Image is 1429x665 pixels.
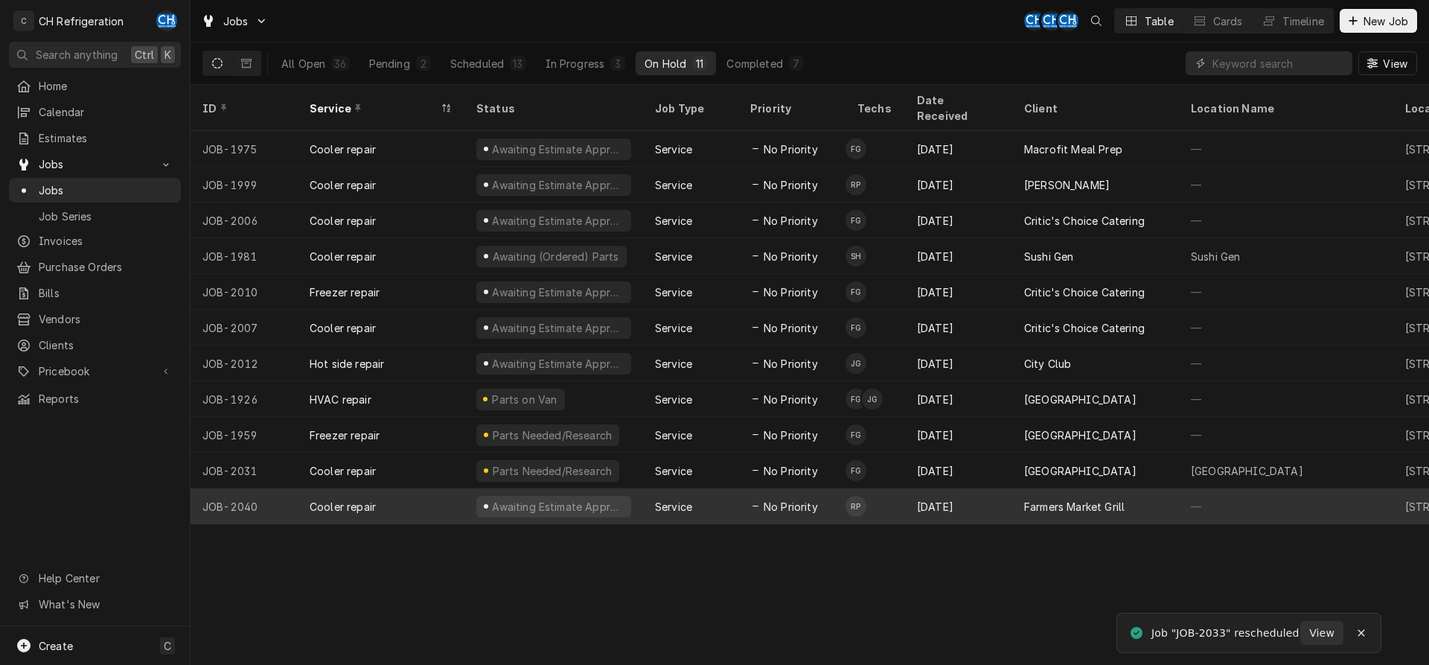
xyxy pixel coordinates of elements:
[39,363,151,379] span: Pricebook
[39,337,173,353] span: Clients
[905,346,1012,381] div: [DATE]
[164,47,171,63] span: K
[490,392,559,407] div: Parts on Van
[39,596,172,612] span: What's New
[310,320,376,336] div: Cooler repair
[490,427,613,443] div: Parts Needed/Research
[9,359,181,384] a: Go to Pricebook
[9,255,181,279] a: Purchase Orders
[39,130,173,146] span: Estimates
[905,489,1012,524] div: [DATE]
[905,167,1012,203] div: [DATE]
[1361,13,1411,29] span: New Job
[845,210,866,231] div: Fred Gonzalez's Avatar
[1191,101,1378,116] div: Location Name
[39,78,173,94] span: Home
[281,56,325,71] div: All Open
[450,56,504,71] div: Scheduled
[39,570,172,586] span: Help Center
[191,489,298,524] div: JOB-2040
[9,126,181,150] a: Estimates
[726,56,782,71] div: Completed
[1024,463,1137,479] div: [GEOGRAPHIC_DATA]
[9,566,181,591] a: Go to Help Center
[191,310,298,346] div: JOB-2007
[513,56,522,71] div: 13
[490,213,625,229] div: Awaiting Estimate Approval
[905,310,1012,346] div: [DATE]
[191,381,298,417] div: JOB-1926
[764,284,818,300] span: No Priority
[905,131,1012,167] div: [DATE]
[39,391,173,407] span: Reports
[310,284,380,300] div: Freezer repair
[490,177,625,193] div: Awaiting Estimate Approval
[1306,626,1337,641] span: View
[490,141,625,157] div: Awaiting Estimate Approval
[39,285,173,301] span: Bills
[310,101,438,116] div: Service
[1024,213,1145,229] div: Critic's Choice Catering
[845,496,866,517] div: RP
[845,353,866,374] div: JG
[764,177,818,193] span: No Priority
[905,274,1012,310] div: [DATE]
[1024,392,1137,407] div: [GEOGRAPHIC_DATA]
[764,499,818,515] span: No Priority
[655,101,726,116] div: Job Type
[202,101,283,116] div: ID
[9,152,181,176] a: Go to Jobs
[13,10,34,31] div: C
[905,381,1012,417] div: [DATE]
[1282,13,1324,29] div: Timeline
[845,174,866,195] div: Ruben Perez's Avatar
[1358,51,1417,75] button: View
[1179,489,1393,524] div: —
[845,317,866,338] div: Fred Gonzalez's Avatar
[310,141,376,157] div: Cooler repair
[310,392,371,407] div: HVAC repair
[1041,10,1062,31] div: CH
[695,56,704,71] div: 11
[905,453,1012,489] div: [DATE]
[764,141,818,157] span: No Priority
[845,496,866,517] div: Ruben Perez's Avatar
[156,10,177,31] div: CH
[191,274,298,310] div: JOB-2010
[191,167,298,203] div: JOB-1999
[655,249,692,264] div: Service
[310,463,376,479] div: Cooler repair
[191,417,298,453] div: JOB-1959
[1191,249,1240,264] div: Sushi Gen
[792,56,801,71] div: 7
[1058,10,1078,31] div: Chris Hiraga's Avatar
[1179,167,1393,203] div: —
[39,209,173,224] span: Job Series
[1024,356,1071,372] div: City Club
[9,281,181,305] a: Bills
[845,281,866,302] div: FG
[655,320,692,336] div: Service
[655,463,692,479] div: Service
[905,203,1012,238] div: [DATE]
[1024,177,1110,193] div: [PERSON_NAME]
[845,353,866,374] div: Josh Galindo's Avatar
[1024,320,1145,336] div: Critic's Choice Catering
[191,346,298,381] div: JOB-2012
[750,101,831,116] div: Priority
[546,56,605,71] div: In Progress
[905,238,1012,274] div: [DATE]
[845,281,866,302] div: Fred Gonzalez's Avatar
[310,249,376,264] div: Cooler repair
[310,499,376,515] div: Cooler repair
[9,204,181,229] a: Job Series
[9,229,181,253] a: Invoices
[1024,101,1164,116] div: Client
[191,453,298,489] div: JOB-2031
[195,9,274,34] a: Go to Jobs
[310,427,380,443] div: Freezer repair
[1380,56,1410,71] span: View
[1024,10,1045,31] div: CH
[9,386,181,411] a: Reports
[9,100,181,124] a: Calendar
